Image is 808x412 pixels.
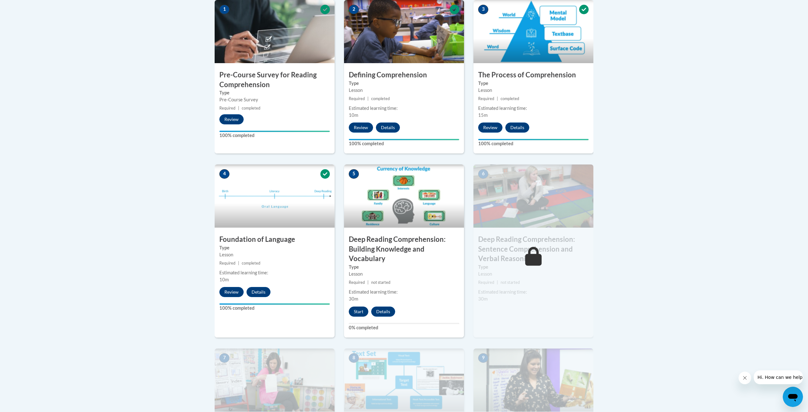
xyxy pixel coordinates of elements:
span: not started [501,280,520,285]
span: 10m [219,277,229,282]
label: Type [349,80,459,87]
img: Course Image [215,164,335,228]
span: Hi. How can we help? [4,4,51,9]
span: Required [349,280,365,285]
button: Start [349,307,368,317]
h3: The Process of Comprehension [473,70,593,80]
label: Type [478,264,589,271]
span: 8 [349,353,359,363]
button: Review [219,287,244,297]
span: | [367,96,369,101]
div: Pre-Course Survey [219,96,330,103]
span: completed [242,106,260,110]
button: Review [219,114,244,124]
span: completed [501,96,519,101]
span: 5 [349,169,359,179]
h3: Deep Reading Comprehension: Sentence Comprehension and Verbal Reasoning [473,235,593,264]
label: 100% completed [349,140,459,147]
h3: Defining Comprehension [344,70,464,80]
span: | [238,106,239,110]
span: 3 [478,5,488,14]
button: Details [505,122,529,133]
iframe: Close message [739,372,751,384]
span: 1 [219,5,229,14]
span: 10m [349,112,358,118]
span: 2 [349,5,359,14]
div: Estimated learning time: [349,289,459,296]
div: Estimated learning time: [478,105,589,112]
div: Your progress [219,131,330,132]
span: Required [478,96,494,101]
span: 30m [478,296,488,302]
span: completed [371,96,390,101]
div: Lesson [349,271,459,278]
span: Required [478,280,494,285]
label: Type [478,80,589,87]
button: Details [247,287,270,297]
div: Estimated learning time: [219,269,330,276]
span: 4 [219,169,229,179]
span: | [238,261,239,266]
img: Course Image [473,164,593,228]
img: Course Image [344,164,464,228]
iframe: Message from company [754,370,803,384]
img: Course Image [344,349,464,412]
label: 100% completed [219,132,330,139]
span: 9 [478,353,488,363]
div: Your progress [478,139,589,140]
span: | [497,96,498,101]
span: 30m [349,296,358,302]
div: Lesson [478,271,589,278]
span: Required [349,96,365,101]
label: Type [349,264,459,271]
img: Course Image [473,349,593,412]
span: Required [219,261,235,266]
div: Lesson [478,87,589,94]
span: | [367,280,369,285]
label: 0% completed [349,324,459,331]
h3: Deep Reading Comprehension: Building Knowledge and Vocabulary [344,235,464,264]
iframe: Button to launch messaging window [783,387,803,407]
span: Required [219,106,235,110]
label: Type [219,244,330,251]
label: 100% completed [219,305,330,312]
div: Lesson [349,87,459,94]
div: Your progress [349,139,459,140]
h3: Pre-Course Survey for Reading Comprehension [215,70,335,90]
button: Review [349,122,373,133]
label: 100% completed [478,140,589,147]
label: Type [219,89,330,96]
div: Estimated learning time: [349,105,459,112]
span: 6 [478,169,488,179]
div: Lesson [219,251,330,258]
div: Estimated learning time: [478,289,589,296]
button: Details [371,307,395,317]
span: 7 [219,353,229,363]
h3: Foundation of Language [215,235,335,244]
div: Your progress [219,303,330,305]
span: not started [371,280,390,285]
span: | [497,280,498,285]
span: 15m [478,112,488,118]
img: Course Image [215,349,335,412]
button: Review [478,122,502,133]
button: Details [376,122,400,133]
span: completed [242,261,260,266]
